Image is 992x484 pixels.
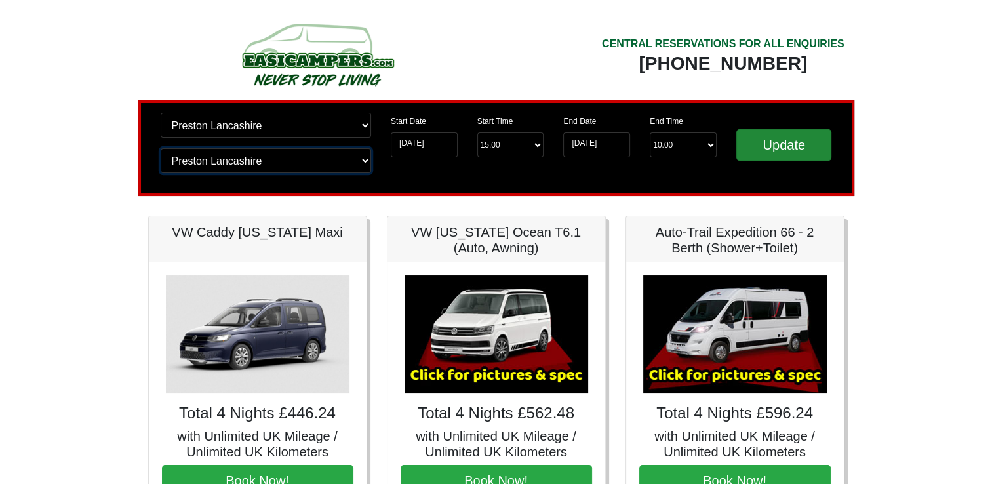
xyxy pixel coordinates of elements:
h5: with Unlimited UK Mileage / Unlimited UK Kilometers [162,428,353,460]
img: Auto-Trail Expedition 66 - 2 Berth (Shower+Toilet) [643,275,827,393]
input: Start Date [391,132,458,157]
div: [PHONE_NUMBER] [602,52,844,75]
h4: Total 4 Nights £562.48 [401,404,592,423]
img: VW Caddy California Maxi [166,275,349,393]
img: campers-checkout-logo.png [193,18,442,91]
label: End Date [563,115,596,127]
h4: Total 4 Nights £596.24 [639,404,831,423]
h5: with Unlimited UK Mileage / Unlimited UK Kilometers [401,428,592,460]
h5: with Unlimited UK Mileage / Unlimited UK Kilometers [639,428,831,460]
img: VW California Ocean T6.1 (Auto, Awning) [405,275,588,393]
input: Return Date [563,132,630,157]
h5: VW [US_STATE] Ocean T6.1 (Auto, Awning) [401,224,592,256]
div: CENTRAL RESERVATIONS FOR ALL ENQUIRIES [602,36,844,52]
label: Start Time [477,115,513,127]
h5: Auto-Trail Expedition 66 - 2 Berth (Shower+Toilet) [639,224,831,256]
label: Start Date [391,115,426,127]
input: Update [736,129,832,161]
h5: VW Caddy [US_STATE] Maxi [162,224,353,240]
label: End Time [650,115,683,127]
h4: Total 4 Nights £446.24 [162,404,353,423]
